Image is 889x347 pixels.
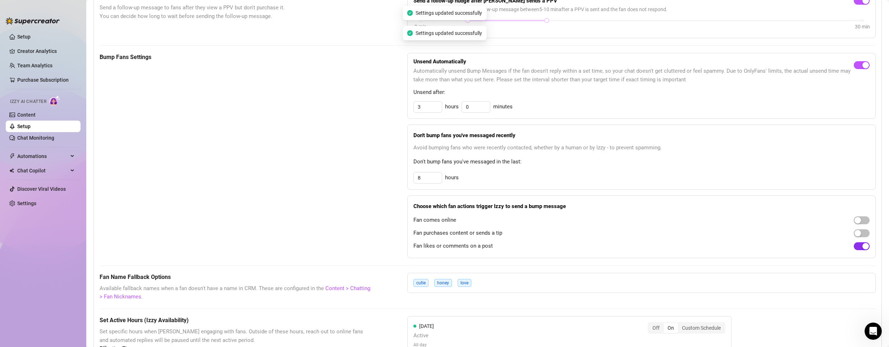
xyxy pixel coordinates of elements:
span: minutes [493,103,513,111]
span: Active [413,332,434,340]
span: cutie [413,279,429,287]
a: Setup [17,34,31,40]
button: Izzy AI Chatter 👩 [31,149,86,163]
img: Profile image for Giselle [20,4,32,15]
h5: Fan Name Fallback Options [100,273,371,281]
span: Unsend after: [413,88,870,97]
button: Desktop App and Browser Extention [33,227,134,242]
span: Settings updated successfully [416,29,482,37]
button: I need an explanation❓ [63,191,134,206]
span: Fan likes or comments on a post [413,242,493,251]
h5: Bump Fans Settings [100,53,371,62]
a: Creator Analytics [17,45,75,57]
img: logo-BBDzfeDw.svg [6,17,60,24]
span: Izzy AI Chatter [10,98,46,105]
span: check-circle [407,10,413,16]
span: Fan comes online [413,216,456,225]
span: Fan purchases content or sends a tip [413,229,502,238]
div: Off [649,323,664,333]
strong: Don't bump fans you've messaged recently [413,132,515,139]
span: [DATE] [419,323,434,329]
p: A few hours [61,9,88,16]
button: Get started with the Desktop app ⭐️ [32,209,134,224]
h5: Set Active Hours (Izzy Availability) [100,316,371,325]
span: Available fallback names when a fan doesn't have a name in CRM. These are configured in the . [100,284,371,301]
a: Team Analytics [17,63,52,68]
div: Hey, What brings you here [DATE]? [12,46,100,53]
span: Don't bump fans you've messaged in the last: [413,158,870,166]
a: Settings [17,200,36,206]
div: segmented control [648,322,725,334]
span: [PERSON_NAME] will send a follow-up message between 5 - 10 min after a PPV is sent and the fan do... [413,5,870,13]
div: On [664,323,678,333]
h1: 🌟 Supercreator [55,4,100,9]
button: Izzy Credits, billing & subscription or Affiliate Program 💵 [9,167,134,188]
span: Chat Copilot [17,165,68,176]
img: Profile image for Ella [31,4,42,15]
img: Profile image for Yoni [41,4,52,15]
span: honey [434,279,452,287]
span: love [458,279,471,287]
span: Automations [17,150,68,162]
span: Avoid bumping fans who were recently contacted, whether by a human or by Izzy - to prevent spamming. [413,144,870,152]
a: Setup [17,123,31,129]
div: Ella says… [6,41,138,73]
span: hours [445,173,459,182]
div: Hey, What brings you here [DATE]?[PERSON_NAME] • Just now [6,41,106,57]
span: check-circle [407,30,413,36]
span: Send a follow-up message to fans after they view a PPV but don't purchase it. You can decide how ... [100,4,371,21]
img: AI Chatter [49,95,60,106]
div: Custom Schedule [678,323,725,333]
span: hours [445,103,459,111]
button: Home [113,3,126,17]
a: Purchase Subscription [17,74,75,86]
div: 2 min [414,23,427,31]
strong: Unsend Automatically [413,58,466,65]
span: thunderbolt [9,153,15,159]
div: [PERSON_NAME] • Just now [12,59,72,63]
button: Report Bug 🐛 [88,149,134,163]
a: Chat Monitoring [17,135,54,141]
span: Settings updated successfully [416,9,482,17]
a: Content [17,112,36,118]
div: Close [126,3,139,16]
strong: Choose which fan actions trigger Izzy to send a bump message [413,203,566,209]
img: Chat Copilot [9,168,14,173]
span: Set specific hours when [PERSON_NAME] engaging with fans. Outside of these hours, reach out to on... [100,328,371,344]
a: Discover Viral Videos [17,186,66,192]
div: 30 min [855,23,870,31]
button: go back [5,3,18,17]
iframe: Intercom live chat [865,323,882,340]
span: Automatically unsend Bump Messages if the fan doesn't reply within a set time, so your chat doesn... [413,67,854,84]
